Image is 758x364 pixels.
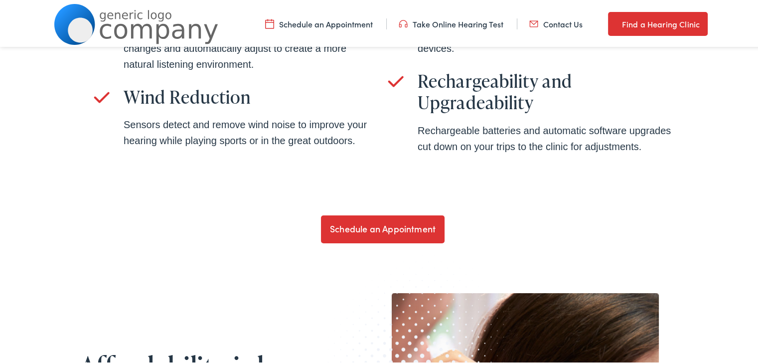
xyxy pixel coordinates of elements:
a: Find a Hearing Clinic [608,10,708,34]
img: utility icon [265,16,274,27]
h3: Rechargeability and Upgradeability [418,68,672,111]
a: Schedule an Appointment [265,16,373,27]
img: utility icon [529,16,538,27]
h3: Wind Reduction [124,84,378,106]
img: utility icon [399,16,408,27]
a: Contact Us [529,16,583,27]
div: Rechargeable batteries and automatic software upgrades cut down on your trips to the clinic for a... [418,121,672,153]
a: Schedule an Appointment [321,213,445,241]
img: utility icon [608,16,617,28]
div: Sensors detect and remove wind noise to improve your hearing while playing sports or in the great... [124,115,378,147]
div: Smart sensors recognize speech and environmental changes and automatically adjust to create a mor... [124,22,378,70]
a: Take Online Hearing Test [399,16,503,27]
